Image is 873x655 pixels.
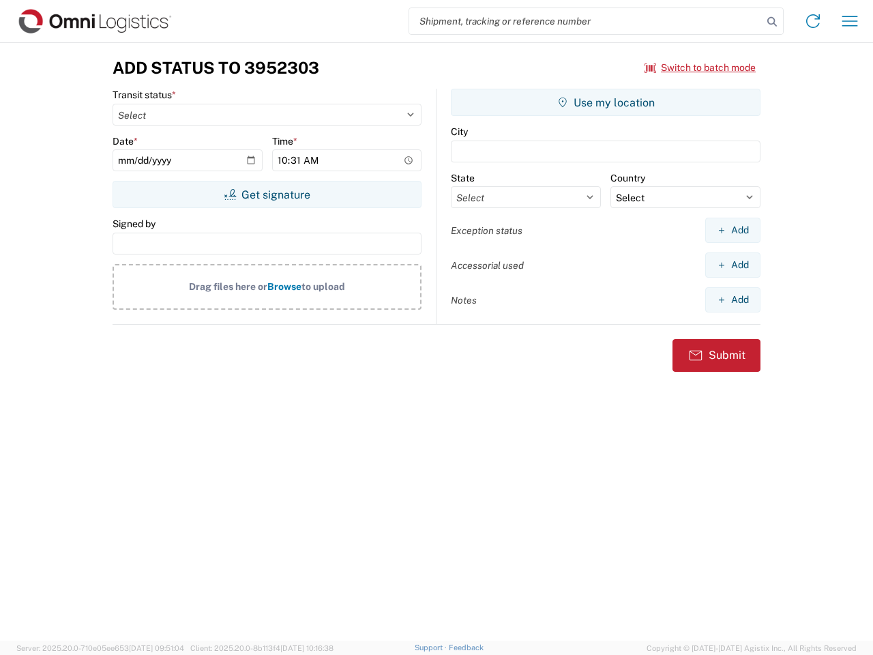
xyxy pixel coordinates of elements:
[451,224,522,237] label: Exception status
[113,58,319,78] h3: Add Status to 3952303
[113,218,156,230] label: Signed by
[672,339,760,372] button: Submit
[280,644,334,652] span: [DATE] 10:16:38
[451,89,760,116] button: Use my location
[705,252,760,278] button: Add
[113,89,176,101] label: Transit status
[451,172,475,184] label: State
[415,643,449,652] a: Support
[645,57,756,79] button: Switch to batch mode
[267,281,301,292] span: Browse
[451,259,524,272] label: Accessorial used
[16,644,184,652] span: Server: 2025.20.0-710e05ee653
[409,8,763,34] input: Shipment, tracking or reference number
[190,644,334,652] span: Client: 2025.20.0-8b113f4
[451,126,468,138] label: City
[129,644,184,652] span: [DATE] 09:51:04
[189,281,267,292] span: Drag files here or
[272,135,297,147] label: Time
[647,642,857,654] span: Copyright © [DATE]-[DATE] Agistix Inc., All Rights Reserved
[610,172,645,184] label: Country
[449,643,484,652] a: Feedback
[113,135,138,147] label: Date
[113,181,421,208] button: Get signature
[705,218,760,243] button: Add
[301,281,345,292] span: to upload
[705,287,760,312] button: Add
[451,294,477,306] label: Notes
